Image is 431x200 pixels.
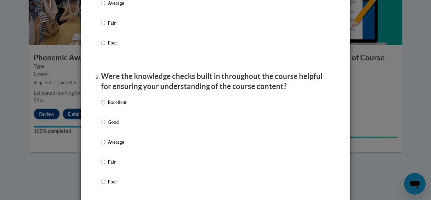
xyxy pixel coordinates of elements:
p: Good [108,118,126,126]
p: Average [108,138,126,146]
p: Fair [108,158,126,166]
input: Excellent [101,98,105,106]
input: Good [101,118,105,126]
p: Poor [108,178,126,185]
input: Fair [101,19,105,27]
p: Were the knowledge checks built in throughout the course helpful for ensuring your understanding ... [101,71,330,92]
p: Excellent [108,98,126,106]
p: Fair [108,19,126,27]
p: Poor [108,39,126,47]
input: Average [101,138,105,146]
input: Fair [101,158,105,166]
input: Poor [101,178,105,185]
input: Poor [101,39,105,47]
